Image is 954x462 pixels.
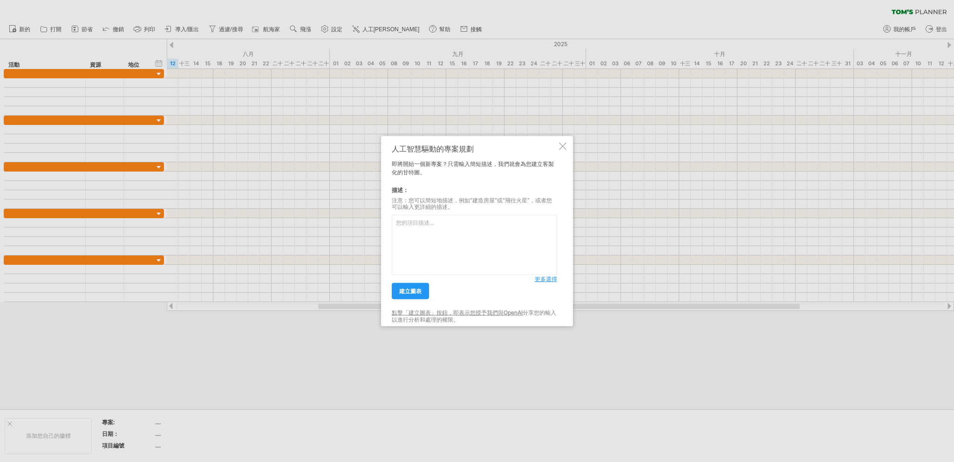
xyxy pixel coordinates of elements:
[535,276,557,283] font: 更多選擇
[392,309,523,316] a: 點擊「建立圖表」按鈕，即表示您授予我們與OpenAI
[392,283,429,299] a: 建立圖表
[392,186,409,193] font: 描述：
[523,309,556,316] font: 分享您的輸入
[392,144,474,153] font: 人工智慧驅動的專案規劃
[392,196,552,210] font: 注意：您可以簡短地描述，例如“建造房屋”或“飛往火星”，或者您可以輸入更詳細的描述。
[392,160,554,175] font: 即將開始一個新專案？只需輸入簡短描述，我們就會為您建立客製化的甘特圖。
[392,316,459,323] font: 以進行分析和處理的權限。
[399,288,422,295] font: 建立圖表
[535,275,557,283] a: 更多選擇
